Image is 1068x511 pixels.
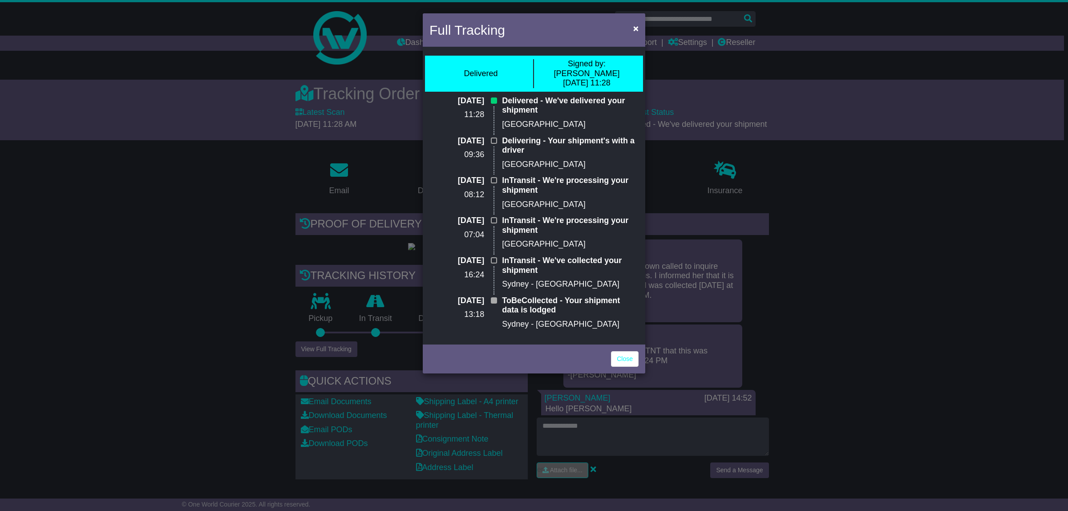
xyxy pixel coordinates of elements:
p: [DATE] [429,296,484,306]
div: [PERSON_NAME] [DATE] 11:28 [538,59,635,88]
p: [GEOGRAPHIC_DATA] [502,239,639,249]
p: 09:36 [429,150,484,160]
p: 13:18 [429,310,484,320]
span: × [633,23,639,33]
p: InTransit - We've collected your shipment [502,256,639,275]
p: 16:24 [429,270,484,280]
h4: Full Tracking [429,20,505,40]
div: Delivered [464,69,498,79]
p: 11:28 [429,110,484,120]
p: 07:04 [429,230,484,240]
p: ToBeCollected - Your shipment data is lodged [502,296,639,315]
p: Sydney - [GEOGRAPHIC_DATA] [502,320,639,329]
a: Close [611,351,639,367]
p: InTransit - We're processing your shipment [502,176,639,195]
p: InTransit - We're processing your shipment [502,216,639,235]
p: Delivered - We've delivered your shipment [502,96,639,115]
button: Close [629,19,643,37]
p: [DATE] [429,176,484,186]
p: Sydney - [GEOGRAPHIC_DATA] [502,280,639,289]
p: [GEOGRAPHIC_DATA] [502,120,639,130]
p: [DATE] [429,136,484,146]
p: [DATE] [429,216,484,226]
p: [DATE] [429,256,484,266]
p: Delivering - Your shipment's with a driver [502,136,639,155]
p: 08:12 [429,190,484,200]
p: [GEOGRAPHIC_DATA] [502,160,639,170]
p: [GEOGRAPHIC_DATA] [502,200,639,210]
p: [DATE] [429,96,484,106]
span: Signed by: [568,59,606,68]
